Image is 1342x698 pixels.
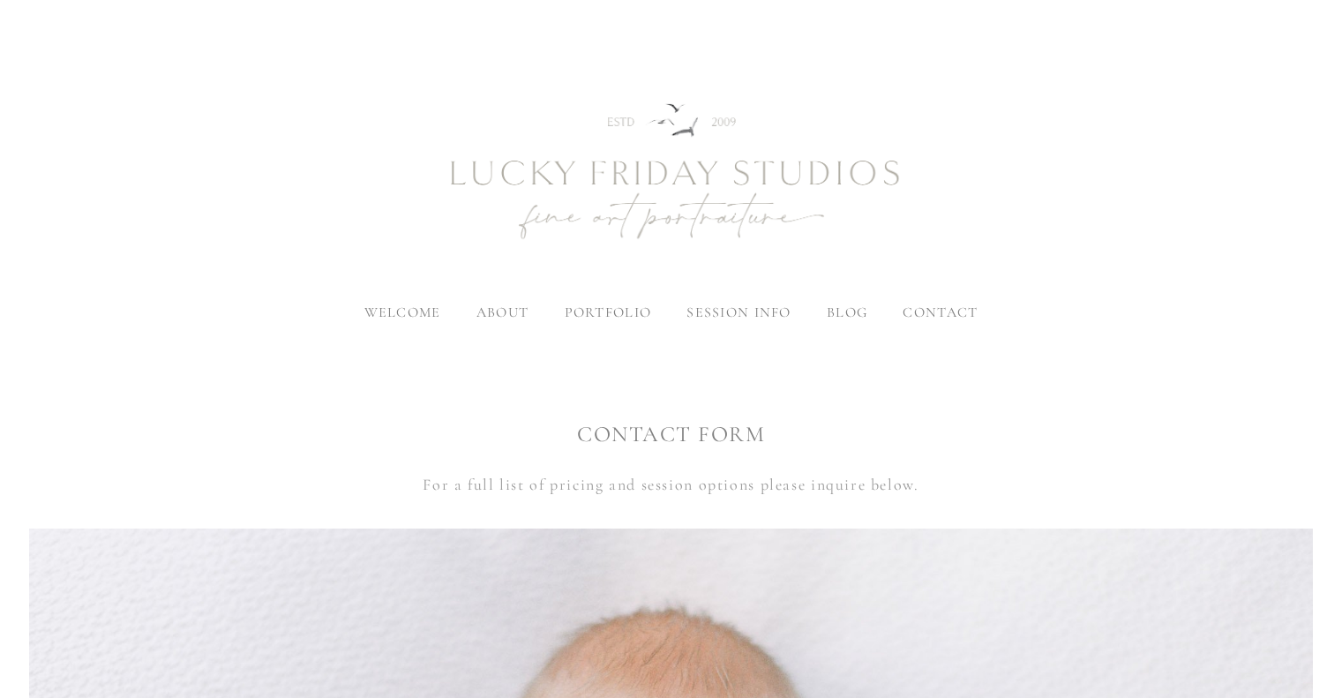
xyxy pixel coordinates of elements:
[476,304,529,321] label: about
[827,304,867,321] a: blog
[29,470,1312,499] p: For a full list of pricing and session options please inquire below.
[364,304,441,321] a: welcome
[354,41,989,305] img: Newborn Photography Denver | Lucky Friday Studios
[29,419,1312,450] h1: CONTACT FORM
[903,304,978,321] a: contact
[686,304,791,321] label: session info
[565,304,652,321] label: portfolio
